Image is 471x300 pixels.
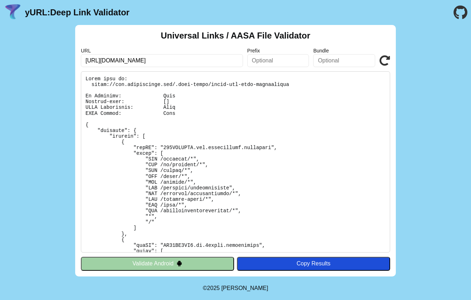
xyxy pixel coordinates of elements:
button: Validate Android [81,257,234,270]
label: URL [81,48,243,54]
div: Copy Results [240,260,387,267]
img: yURL Logo [4,3,22,22]
input: Optional [313,54,375,67]
h2: Universal Links / AASA File Validator [161,31,310,41]
span: 2025 [207,285,220,291]
label: Bundle [313,48,375,54]
a: Michael Ibragimchayev's Personal Site [221,285,268,291]
a: yURL:Deep Link Validator [25,7,129,17]
pre: Lorem ipsu do: sitam://con.adipiscinge.sed/.doei-tempo/incid-utl-etdo-magnaaliqua En Adminimv: Qu... [81,71,390,253]
input: Required [81,54,243,67]
input: Optional [247,54,309,67]
button: Copy Results [237,257,390,270]
footer: © [203,276,268,300]
img: droidIcon.svg [176,260,182,266]
label: Prefix [247,48,309,54]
